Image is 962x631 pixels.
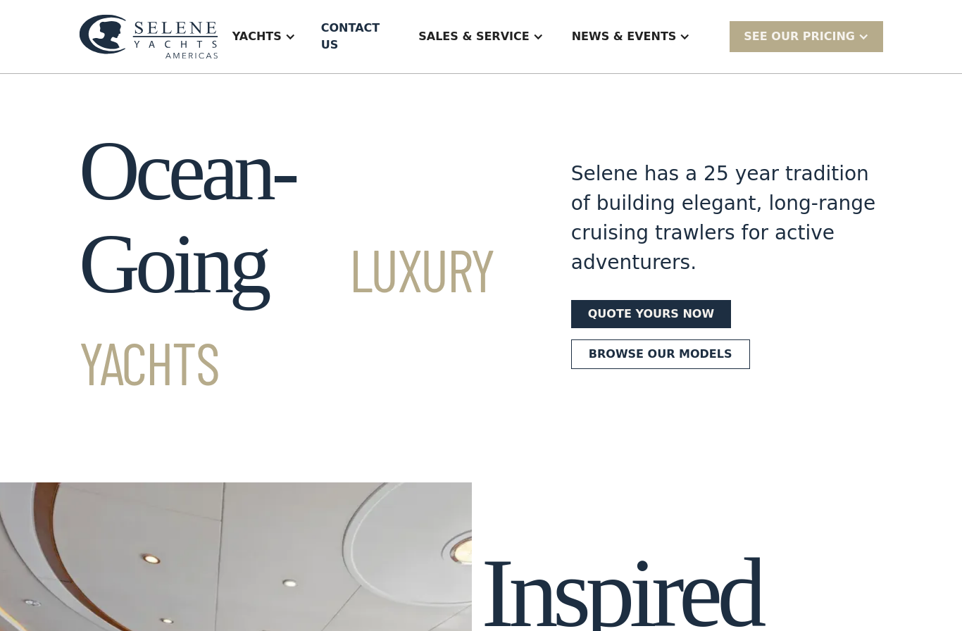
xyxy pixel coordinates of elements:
div: Yachts [218,8,310,65]
div: Sales & Service [418,28,529,45]
div: Selene has a 25 year tradition of building elegant, long-range cruising trawlers for active adven... [571,159,883,277]
div: Contact US [321,20,394,54]
div: News & EVENTS [572,28,677,45]
div: SEE Our Pricing [744,28,855,45]
div: Yachts [232,28,282,45]
a: Quote yours now [571,300,731,328]
div: News & EVENTS [558,8,705,65]
span: Luxury Yachts [79,233,494,397]
img: logo [79,14,218,59]
div: SEE Our Pricing [730,21,883,51]
a: Browse our models [571,339,750,369]
h1: Ocean-Going [79,125,520,404]
div: Sales & Service [404,8,557,65]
